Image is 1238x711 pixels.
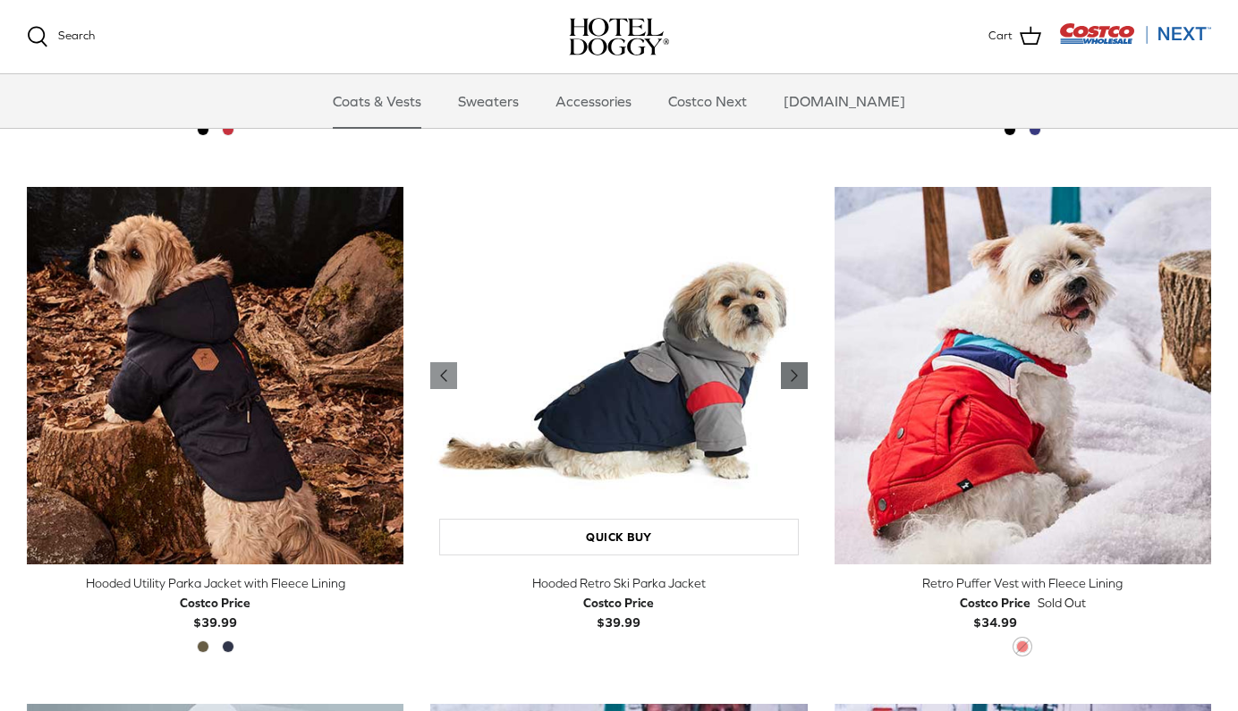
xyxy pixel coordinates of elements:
a: Costco Next [652,74,763,128]
span: Search [58,29,95,42]
a: Sweaters [442,74,535,128]
span: Cart [988,27,1013,46]
b: $34.99 [960,593,1030,630]
img: hoteldoggycom [569,18,669,55]
a: Hooded Utility Parka Jacket with Fleece Lining Costco Price$39.99 [27,573,403,633]
div: Costco Price [583,593,654,613]
b: $39.99 [180,593,250,630]
a: Previous [430,362,457,389]
div: Costco Price [960,593,1030,613]
a: Coats & Vests [317,74,437,128]
a: Accessories [539,74,648,128]
a: Quick buy [439,519,798,555]
div: Retro Puffer Vest with Fleece Lining [835,573,1211,593]
a: Cart [988,25,1041,48]
b: $39.99 [583,593,654,630]
img: Costco Next [1059,22,1211,45]
a: Hooded Retro Ski Parka Jacket Costco Price$39.99 [430,573,807,633]
a: Hooded Retro Ski Parka Jacket [430,187,807,563]
a: Retro Puffer Vest with Fleece Lining [835,187,1211,563]
a: [DOMAIN_NAME] [767,74,921,128]
a: Previous [781,362,808,389]
div: Hooded Utility Parka Jacket with Fleece Lining [27,573,403,593]
div: Hooded Retro Ski Parka Jacket [430,573,807,593]
div: Costco Price [180,593,250,613]
a: Retro Puffer Vest with Fleece Lining Costco Price$34.99 Sold Out [835,573,1211,633]
span: Sold Out [1038,593,1086,613]
a: hoteldoggy.com hoteldoggycom [569,18,669,55]
a: Visit Costco Next [1059,34,1211,47]
a: Search [27,26,95,47]
a: Hooded Utility Parka Jacket with Fleece Lining [27,187,403,563]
